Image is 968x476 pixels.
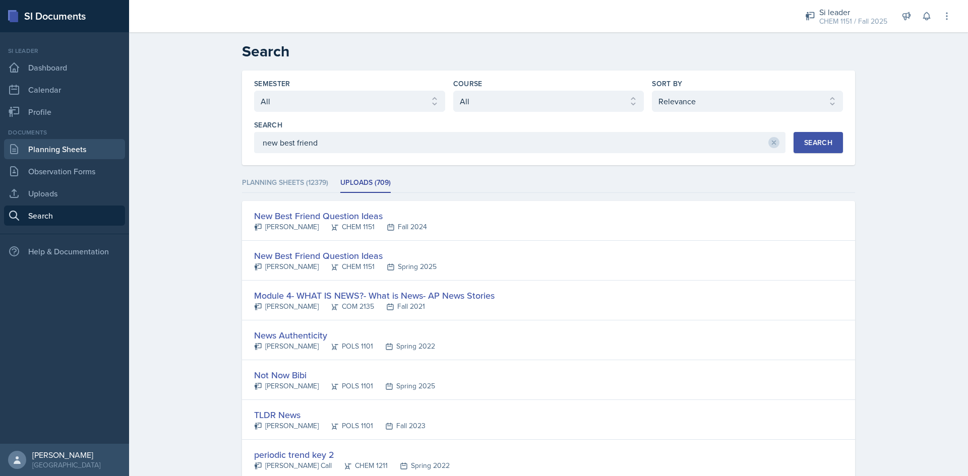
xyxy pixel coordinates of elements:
div: [PERSON_NAME] [254,421,319,431]
div: [PERSON_NAME] [254,301,319,312]
div: Module 4- WHAT IS NEWS?- What is News- AP News Stories [254,289,495,302]
button: Search [794,132,843,153]
div: Not Now Bibi [254,368,435,382]
div: New Best Friend Question Ideas [254,209,427,223]
a: Calendar [4,80,125,100]
div: [PERSON_NAME] [254,261,319,272]
div: Si leader [4,46,125,55]
div: Spring 2022 [388,460,450,471]
div: Si leader [819,6,887,18]
div: [PERSON_NAME] Call [254,460,332,471]
div: Fall 2023 [373,421,426,431]
div: Spring 2025 [375,261,437,272]
div: POLS 1101 [319,421,373,431]
div: [GEOGRAPHIC_DATA] [32,460,100,470]
a: Uploads [4,183,125,203]
a: Dashboard [4,57,125,78]
li: Planning Sheets (12379) [242,173,328,193]
a: Planning Sheets [4,139,125,159]
div: CHEM 1151 [319,261,375,272]
div: POLS 1101 [319,341,373,352]
label: Sort By [652,79,682,89]
div: Spring 2022 [373,341,435,352]
div: Help & Documentation [4,241,125,261]
div: [PERSON_NAME] [254,341,319,352]
div: CHEM 1151 / Fall 2025 [819,16,887,27]
input: Enter search phrase [254,132,785,153]
label: Search [254,120,282,130]
div: New Best Friend Question Ideas [254,249,437,262]
h2: Search [242,42,855,60]
a: Search [4,206,125,226]
div: Spring 2025 [373,381,435,391]
div: Documents [4,128,125,137]
div: COM 2135 [319,301,374,312]
div: [PERSON_NAME] [254,222,319,232]
label: Course [453,79,482,89]
a: Profile [4,102,125,122]
div: CHEM 1211 [332,460,388,471]
li: Uploads (709) [340,173,391,193]
div: Fall 2024 [375,222,427,232]
div: POLS 1101 [319,381,373,391]
div: TLDR News [254,408,426,422]
div: News Authenticity [254,328,435,342]
div: Search [804,139,832,147]
div: [PERSON_NAME] [32,450,100,460]
label: Semester [254,79,290,89]
div: Fall 2021 [374,301,425,312]
div: CHEM 1151 [319,222,375,232]
div: [PERSON_NAME] [254,381,319,391]
a: Observation Forms [4,161,125,181]
div: periodic trend key 2 [254,448,450,461]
